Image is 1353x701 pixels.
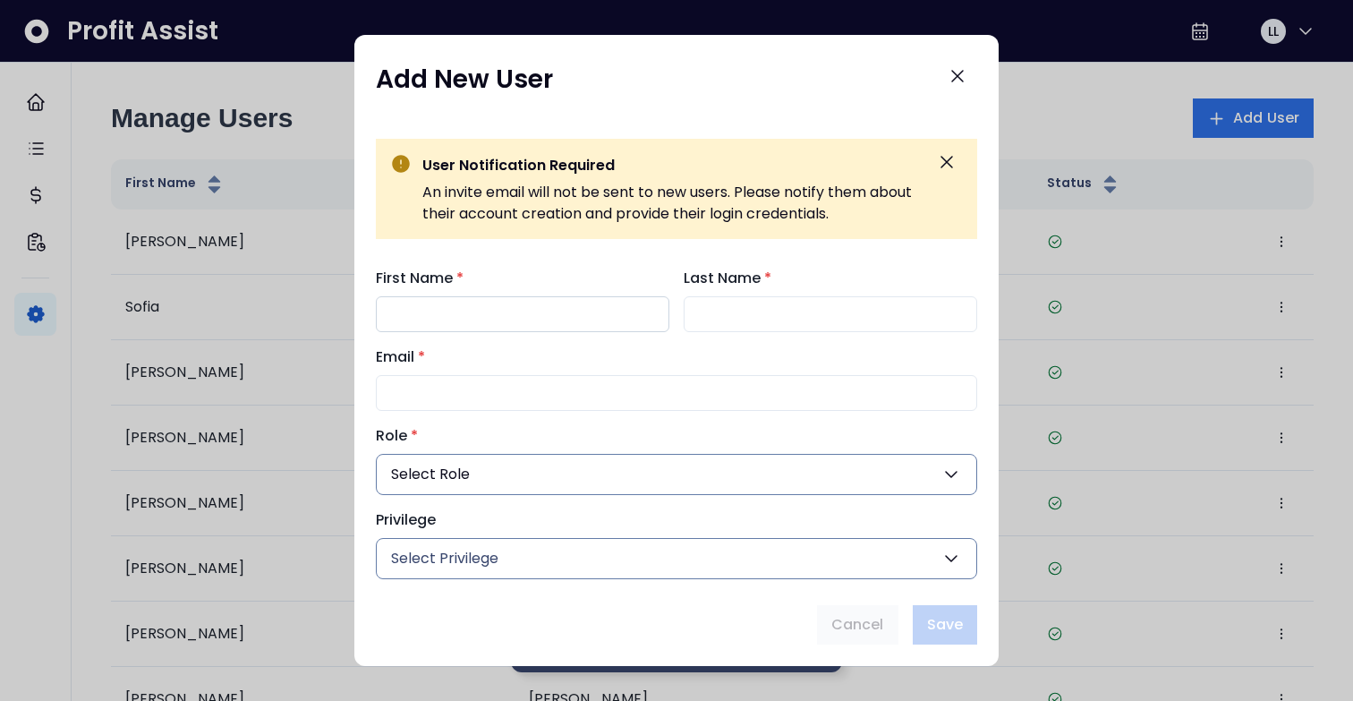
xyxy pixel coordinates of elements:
[391,548,498,569] span: Select Privilege
[376,64,553,96] h1: Add New User
[391,464,470,485] span: Select Role
[376,346,966,368] label: Email
[927,614,963,636] span: Save
[938,56,977,96] button: Close
[376,425,966,447] label: Role
[422,182,920,225] p: An invite email will not be sent to new users. Please notify them about their account creation an...
[422,155,615,175] span: User Notification Required
[376,268,659,289] label: First Name
[684,268,966,289] label: Last Name
[817,605,898,645] button: Cancel
[931,146,963,178] button: Dismiss
[376,509,966,531] label: Privilege
[831,614,884,636] span: Cancel
[913,605,977,645] button: Save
